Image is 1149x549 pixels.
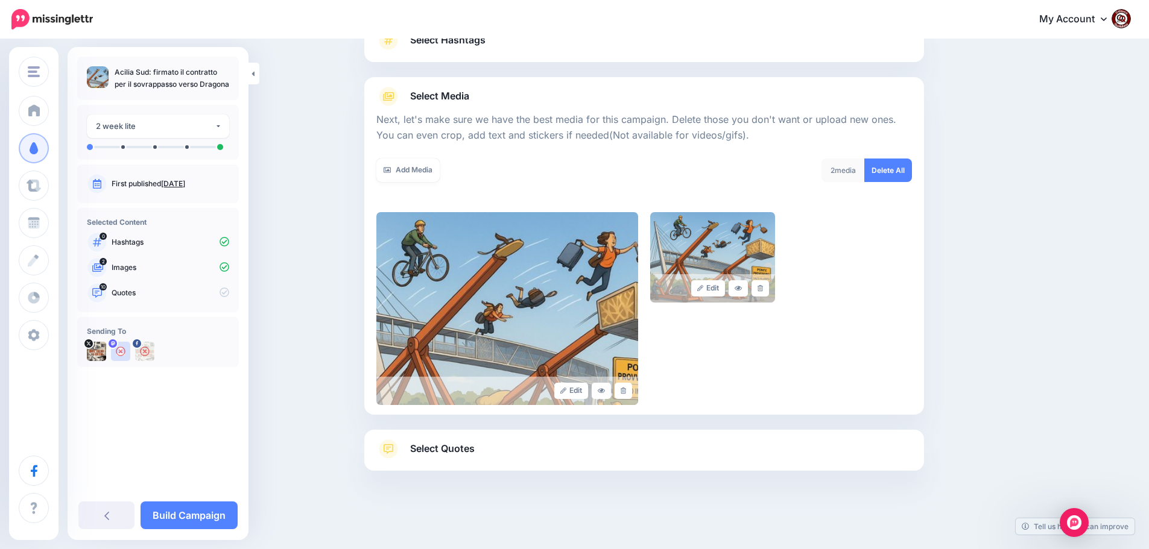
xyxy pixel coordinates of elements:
[376,87,912,106] a: Select Media
[87,115,229,138] button: 2 week lite
[864,158,912,182] a: Delete All
[376,31,912,62] a: Select Hashtags
[135,342,154,361] img: 463453305_2684324355074873_6393692129472495966_n-bsa154739.jpg
[691,280,726,296] a: Edit
[96,119,215,133] div: 2 week lite
[831,166,835,175] span: 2
[100,258,107,265] span: 2
[11,9,93,30] img: Missinglettr
[821,158,865,182] div: media
[112,237,229,248] p: Hashtags
[1060,508,1089,537] div: Open Intercom Messenger
[28,66,40,77] img: menu.png
[376,158,440,182] a: Add Media
[376,106,912,405] div: Select Media
[87,342,106,361] img: uTTNWBrh-84924.jpeg
[410,441,475,457] span: Select Quotes
[376,439,912,471] a: Select Quotes
[115,66,229,90] p: Acilia Sud: firmato il contratto per il sovrappasso verso Dragona
[111,342,130,361] img: user_default_image.png
[650,212,775,303] img: be25d6606a82446948f1bc1290e81fd4_large.jpg
[376,212,638,405] img: f6373d1cc7025e1a4cf0c87813f3a5c8_large.jpg
[100,233,107,240] span: 0
[112,178,229,189] p: First published
[87,66,109,88] img: f6373d1cc7025e1a4cf0c87813f3a5c8_thumb.jpg
[100,283,107,290] span: 10
[410,88,469,104] span: Select Media
[1016,518,1135,535] a: Tell us how we can improve
[410,32,486,48] span: Select Hashtags
[376,112,912,143] p: Next, let's make sure we have the best media for this campaign. Delete those you don't want or up...
[112,287,229,298] p: Quotes
[554,383,589,399] a: Edit
[87,218,229,227] h4: Selected Content
[87,327,229,336] h4: Sending To
[1027,5,1131,34] a: My Account
[161,179,185,188] a: [DATE]
[112,262,229,273] p: Images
